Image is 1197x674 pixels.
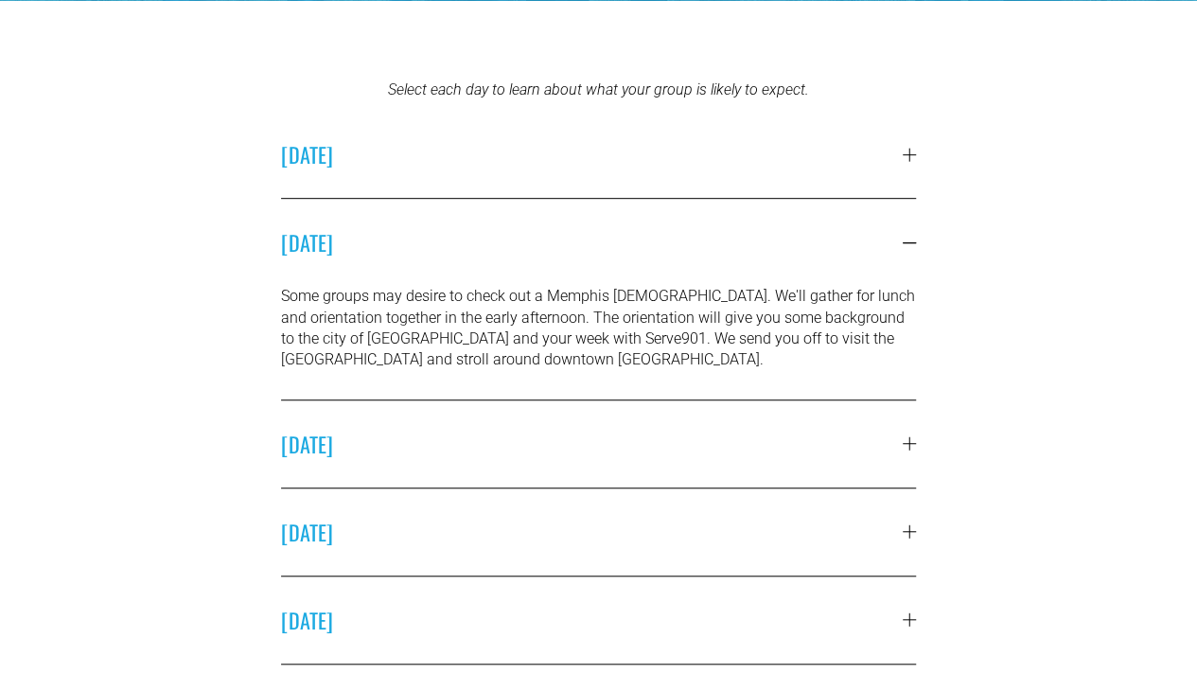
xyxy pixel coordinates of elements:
em: Select each day to learn about what your group is likely to expect. [388,80,809,98]
p: Some groups may desire to check out a Memphis [DEMOGRAPHIC_DATA]. We'll gather for lunch and orie... [281,286,916,371]
span: [DATE] [281,429,903,459]
button: [DATE] [281,488,916,576]
button: [DATE] [281,199,916,286]
button: [DATE] [281,111,916,198]
span: [DATE] [281,139,903,169]
span: [DATE] [281,227,903,257]
div: [DATE] [281,286,916,399]
button: [DATE] [281,576,916,664]
span: [DATE] [281,517,903,547]
span: [DATE] [281,605,903,635]
button: [DATE] [281,400,916,488]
